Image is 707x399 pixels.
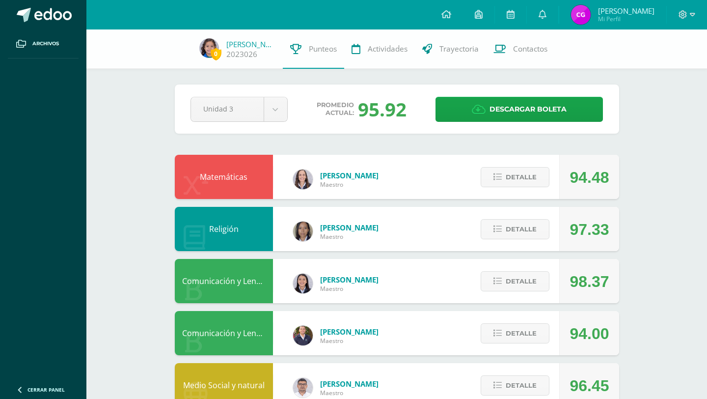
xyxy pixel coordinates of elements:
img: 92d1bc1e41ebe8b0171607cc48423f56.png [293,274,313,293]
img: 91d0d8d7f4541bee8702541c95888cbd.png [293,326,313,345]
a: Actividades [344,29,415,69]
span: [PERSON_NAME] [598,6,654,16]
button: Detalle [481,271,549,291]
span: Detalle [506,168,537,186]
a: Unidad 3 [191,97,287,121]
span: Maestro [320,389,379,397]
div: 94.00 [570,312,609,356]
span: Detalle [506,272,537,290]
img: 69ae3ad5c76ff258cb10e64230d73c76.png [293,222,313,241]
span: Punteos [309,44,337,54]
span: [PERSON_NAME] [320,171,379,180]
div: 98.37 [570,259,609,304]
a: [PERSON_NAME] [226,39,275,49]
span: Maestro [320,180,379,189]
span: Archivos [32,40,59,48]
a: Punteos [283,29,344,69]
div: Matemáticas [175,155,273,199]
a: 2023026 [226,49,257,59]
button: Detalle [481,219,549,239]
span: 0 [211,48,221,60]
img: 669f0924832468a736df0dc6fc4004b8.png [199,38,219,58]
div: 94.48 [570,155,609,199]
button: Detalle [481,167,549,187]
span: Detalle [506,376,537,395]
span: Descargar boleta [489,97,567,121]
div: Comunicación y Lenguaje L2 [175,311,273,355]
span: Cerrar panel [27,386,65,393]
span: [PERSON_NAME] [320,327,379,337]
span: Mi Perfil [598,15,654,23]
span: Maestro [320,285,379,293]
span: [PERSON_NAME] [320,379,379,389]
img: 171b52ba97c465f034d672f41615d0ce.png [293,170,313,189]
div: Religión [175,207,273,251]
span: Maestro [320,337,379,345]
img: 750a6895f128dd32ec8dcf336e60060a.png [293,378,313,398]
span: Unidad 3 [203,97,251,120]
span: Detalle [506,324,537,342]
a: Contactos [486,29,555,69]
span: [PERSON_NAME] [320,223,379,232]
span: Trayectoria [439,44,479,54]
div: 97.33 [570,207,609,252]
span: Actividades [368,44,408,54]
span: [PERSON_NAME] [320,275,379,285]
button: Detalle [481,375,549,396]
span: Maestro [320,232,379,241]
div: Comunicación y Lenguaje L1 [175,259,273,303]
div: 95.92 [358,96,407,122]
button: Detalle [481,323,549,343]
a: Descargar boleta [435,97,603,122]
span: Detalle [506,220,537,238]
span: Contactos [513,44,547,54]
img: 0d3603cdafea370d1278ce4321e499b5.png [571,5,591,25]
a: Archivos [8,29,79,58]
a: Trayectoria [415,29,486,69]
span: Promedio actual: [317,101,354,117]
